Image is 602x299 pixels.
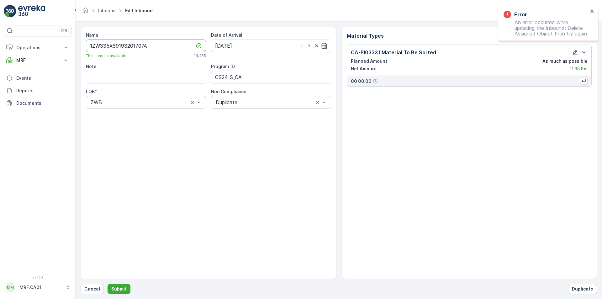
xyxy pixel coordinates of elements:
p: MRF [16,57,59,63]
p: Duplicate [572,286,593,292]
p: 00 00 00 [351,78,372,84]
p: Events [16,75,69,81]
p: CA-PI0333 I Material To Be Sorted [351,49,436,56]
p: Documents [16,100,69,106]
h3: Error [514,11,527,18]
p: Material Types [347,32,592,40]
button: Duplicate [568,284,597,294]
p: Net Amount [351,66,377,72]
p: 11.95 lbs [570,66,588,72]
p: An error occurred while updating the Inbound: Delete Assigned Object then try again [504,19,588,36]
img: logo_light-DOdMpM7g.png [18,5,45,18]
div: Help Tooltip Icon [373,79,378,84]
div: MM [5,282,15,292]
button: close [590,9,594,15]
a: Reports [4,84,71,97]
label: Name [86,32,98,38]
button: Operations [4,41,71,54]
label: Note [86,64,97,69]
button: MMMRF.CA01 [4,281,71,294]
p: Cancel [84,286,100,292]
p: 19 / 255 [194,53,206,58]
label: Program ID [211,64,235,69]
p: Planned Amount [351,58,387,64]
p: Operations [16,45,59,51]
a: Events [4,72,71,84]
p: Submit [111,286,127,292]
a: Homepage [82,9,89,15]
p: ⌘B [61,28,67,33]
label: Date of Arrival [211,32,242,38]
p: Reports [16,88,69,94]
label: Non Compliance [211,89,246,94]
span: v 1.47.3 [4,276,71,280]
span: Edit Inbound [124,8,154,14]
input: dd/mm/yyyy [211,40,331,52]
span: This name is available [86,53,126,58]
p: As much as possible [542,58,588,64]
img: logo [4,5,16,18]
p: MRF.CA01 [19,284,63,291]
a: Documents [4,97,71,109]
button: MRF [4,54,71,67]
label: LOB [86,89,95,94]
button: Submit [108,284,130,294]
a: Inbound [98,8,116,13]
button: Cancel [81,284,104,294]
